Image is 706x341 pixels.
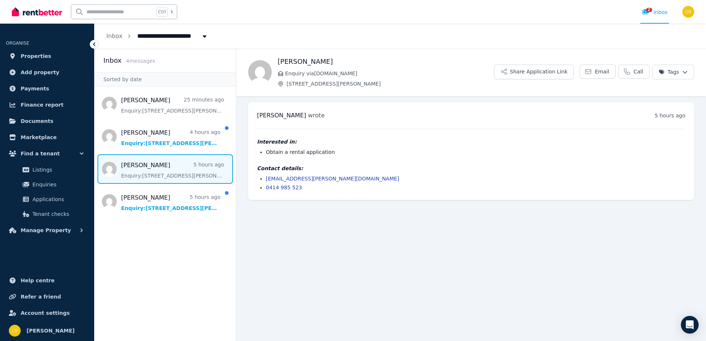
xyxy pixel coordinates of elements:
[21,226,71,235] span: Manage Property
[6,49,88,63] a: Properties
[257,112,306,119] span: [PERSON_NAME]
[6,65,88,80] a: Add property
[27,326,75,335] span: [PERSON_NAME]
[95,86,236,219] nav: Message list
[9,207,85,221] a: Tenant checks
[266,176,399,182] a: [EMAIL_ADDRESS][PERSON_NAME][DOMAIN_NAME]
[659,68,679,76] span: Tags
[266,148,685,156] li: Obtain a rental application
[121,96,224,114] a: [PERSON_NAME]25 minutes agoEnquiry:[STREET_ADDRESS][PERSON_NAME].
[6,146,88,161] button: Find a tenant
[9,325,21,337] img: Charles Russell-Smith
[655,113,685,118] time: 5 hours ago
[494,65,574,79] button: Share Application Link
[595,68,609,75] span: Email
[12,6,62,17] img: RentBetter
[6,41,29,46] span: ORGANISE
[681,316,699,334] div: Open Intercom Messenger
[95,24,220,49] nav: Breadcrumb
[9,192,85,207] a: Applications
[21,133,56,142] span: Marketplace
[21,276,55,285] span: Help centre
[21,309,70,317] span: Account settings
[6,130,88,145] a: Marketplace
[257,138,685,145] h4: Interested in:
[248,60,272,84] img: Teegan Rutt
[646,8,652,12] span: 2
[6,97,88,112] a: Finance report
[6,273,88,288] a: Help centre
[21,84,49,93] span: Payments
[9,162,85,177] a: Listings
[121,161,224,179] a: [PERSON_NAME]5 hours agoEnquiry:[STREET_ADDRESS][PERSON_NAME].
[32,210,82,218] span: Tenant checks
[6,306,88,320] a: Account settings
[6,289,88,304] a: Refer a friend
[285,70,494,77] span: Enquiry via [DOMAIN_NAME]
[126,58,155,64] span: 4 message s
[634,68,643,75] span: Call
[6,114,88,128] a: Documents
[21,100,64,109] span: Finance report
[95,72,236,86] div: Sorted by date
[21,149,60,158] span: Find a tenant
[308,112,325,119] span: wrote
[32,180,82,189] span: Enquiries
[682,6,694,18] img: Charles Russell-Smith
[642,8,668,16] div: Inbox
[21,68,59,77] span: Add property
[106,32,123,39] a: Inbox
[103,55,121,66] h2: Inbox
[257,165,685,172] h4: Contact details:
[32,195,82,204] span: Applications
[121,193,220,212] a: [PERSON_NAME]5 hours agoEnquiry:[STREET_ADDRESS][PERSON_NAME].
[278,56,494,67] h1: [PERSON_NAME]
[6,223,88,238] button: Manage Property
[171,9,173,15] span: k
[9,177,85,192] a: Enquiries
[21,117,54,125] span: Documents
[32,165,82,174] span: Listings
[287,80,494,87] span: [STREET_ADDRESS][PERSON_NAME]
[580,65,616,79] a: Email
[266,185,302,190] a: 0414 985 523
[21,52,51,61] span: Properties
[618,65,650,79] a: Call
[156,7,168,17] span: Ctrl
[652,65,694,79] button: Tags
[21,292,61,301] span: Refer a friend
[6,81,88,96] a: Payments
[121,128,220,147] a: [PERSON_NAME]4 hours agoEnquiry:[STREET_ADDRESS][PERSON_NAME].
